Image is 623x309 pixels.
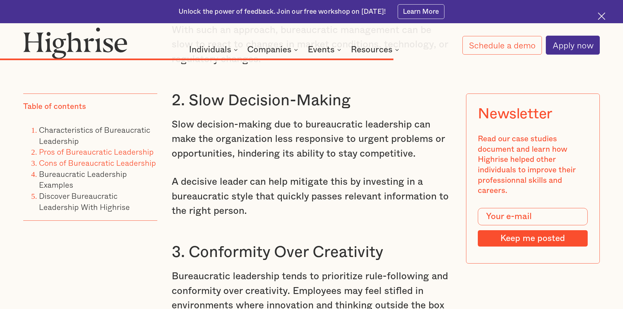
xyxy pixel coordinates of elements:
div: Companies [247,46,300,54]
img: Cross icon [598,12,605,20]
a: Characteristics of Bureaucratic Leadership [39,124,150,147]
form: Modal Form [478,208,588,247]
h3: 2. Slow Decision-Making [172,91,452,111]
input: Keep me posted [478,230,588,247]
p: Slow decision-making due to bureaucratic leadership can make the organization less responsive to ... [172,117,452,161]
div: Individuals [189,46,240,54]
a: Bureaucratic Leadership Examples [39,168,127,191]
a: Learn More [398,4,444,19]
a: Schedule a demo [462,36,542,55]
p: A decisive leader can help mitigate this by investing in a bureaucratic style that quickly passes... [172,175,452,218]
a: Apply now [546,36,600,55]
div: Individuals [189,46,231,54]
div: Read our case studies document and learn how Highrise helped other individuals to improve their p... [478,134,588,196]
div: Events [308,46,343,54]
div: Resources [351,46,401,54]
div: Table of contents [23,102,86,112]
div: Companies [247,46,291,54]
div: Events [308,46,335,54]
a: Pros of Bureaucratic Leadership [39,146,154,158]
input: Your e-mail [478,208,588,226]
div: Resources [351,46,392,54]
a: Cons of Bureaucratic Leadership [39,157,156,169]
div: Unlock the power of feedback. Join our free workshop on [DATE]! [179,7,386,16]
h3: 3. Conformity Over Creativity [172,243,452,262]
img: Highrise logo [23,27,127,59]
div: Newsletter [478,105,552,122]
a: Discover Bureaucratic Leadership With Highrise [39,190,130,213]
